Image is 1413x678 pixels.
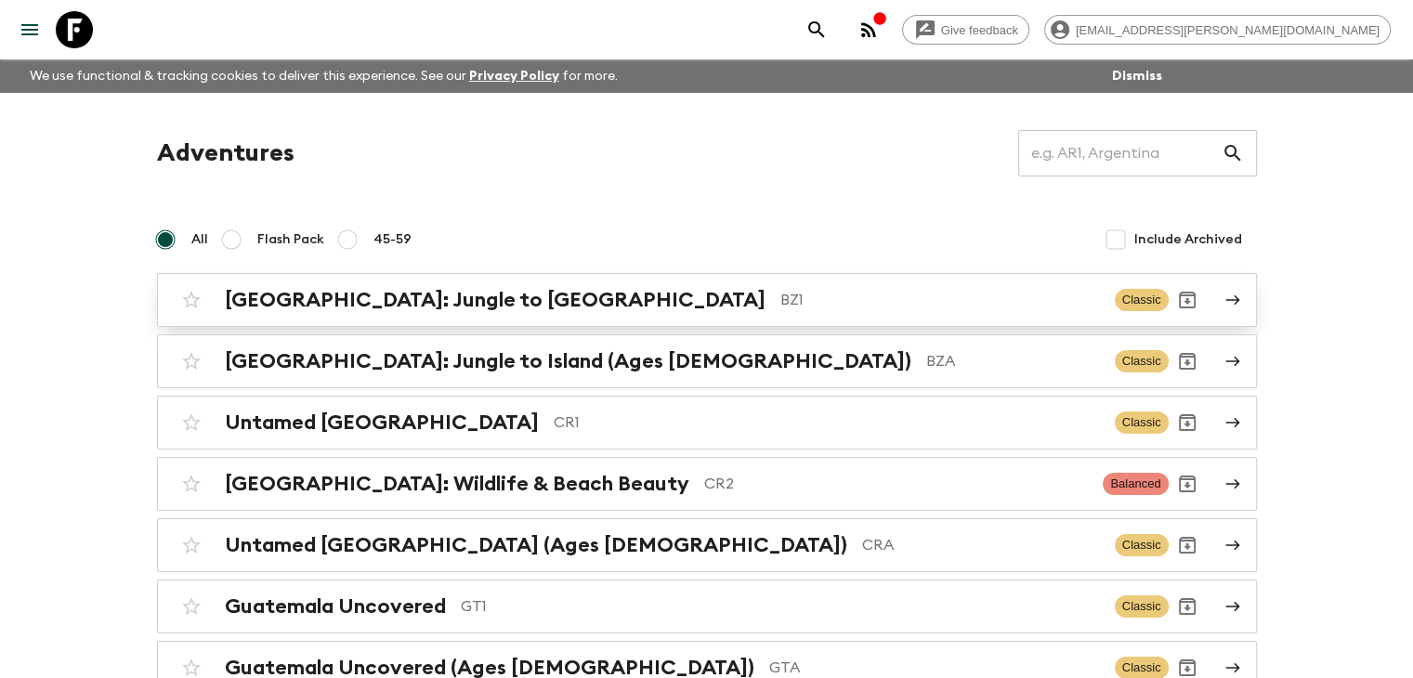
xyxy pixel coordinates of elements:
a: [GEOGRAPHIC_DATA]: Jungle to Island (Ages [DEMOGRAPHIC_DATA])BZAClassicArchive [157,334,1257,388]
h1: Adventures [157,135,294,172]
span: Classic [1115,289,1169,311]
div: [EMAIL_ADDRESS][PERSON_NAME][DOMAIN_NAME] [1044,15,1391,45]
button: Archive [1169,343,1206,380]
p: CR1 [554,411,1100,434]
a: Untamed [GEOGRAPHIC_DATA]CR1ClassicArchive [157,396,1257,450]
span: Balanced [1103,473,1168,495]
h2: Untamed [GEOGRAPHIC_DATA] (Ages [DEMOGRAPHIC_DATA]) [225,533,847,557]
p: CRA [862,534,1100,556]
p: We use functional & tracking cookies to deliver this experience. See our for more. [22,59,625,93]
span: All [191,230,208,249]
button: Archive [1169,588,1206,625]
button: Archive [1169,465,1206,502]
button: Archive [1169,404,1206,441]
span: 45-59 [373,230,412,249]
span: Classic [1115,350,1169,372]
button: menu [11,11,48,48]
p: CR2 [704,473,1089,495]
span: Include Archived [1134,230,1242,249]
button: Archive [1169,527,1206,564]
button: Archive [1169,281,1206,319]
button: search adventures [798,11,835,48]
p: BZ1 [780,289,1100,311]
span: Classic [1115,534,1169,556]
span: Flash Pack [257,230,324,249]
span: [EMAIL_ADDRESS][PERSON_NAME][DOMAIN_NAME] [1066,23,1390,37]
h2: [GEOGRAPHIC_DATA]: Jungle to [GEOGRAPHIC_DATA] [225,288,765,312]
h2: Guatemala Uncovered [225,594,446,619]
span: Give feedback [931,23,1028,37]
a: Give feedback [902,15,1029,45]
span: Classic [1115,411,1169,434]
input: e.g. AR1, Argentina [1018,127,1222,179]
h2: [GEOGRAPHIC_DATA]: Jungle to Island (Ages [DEMOGRAPHIC_DATA]) [225,349,911,373]
a: Untamed [GEOGRAPHIC_DATA] (Ages [DEMOGRAPHIC_DATA])CRAClassicArchive [157,518,1257,572]
a: Privacy Policy [469,70,559,83]
p: GT1 [461,595,1100,618]
h2: [GEOGRAPHIC_DATA]: Wildlife & Beach Beauty [225,472,689,496]
p: BZA [926,350,1100,372]
a: [GEOGRAPHIC_DATA]: Wildlife & Beach BeautyCR2BalancedArchive [157,457,1257,511]
h2: Untamed [GEOGRAPHIC_DATA] [225,411,539,435]
button: Dismiss [1107,63,1167,89]
a: Guatemala UncoveredGT1ClassicArchive [157,580,1257,633]
a: [GEOGRAPHIC_DATA]: Jungle to [GEOGRAPHIC_DATA]BZ1ClassicArchive [157,273,1257,327]
span: Classic [1115,595,1169,618]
